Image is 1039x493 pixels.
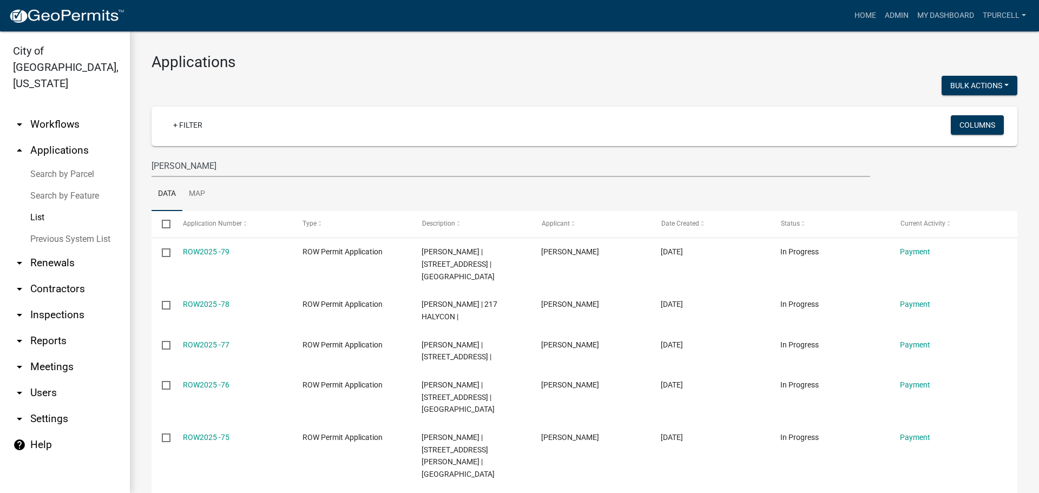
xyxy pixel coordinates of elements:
span: In Progress [780,380,819,389]
i: arrow_drop_down [13,257,26,269]
a: Tpurcell [978,5,1030,26]
span: Applicant [541,220,569,227]
span: Application Number [183,220,242,227]
a: ROW2025 -77 [183,340,229,349]
a: Admin [880,5,913,26]
span: Pat Hauersperger | 943 MONROE STREET | Street Cut [422,433,495,478]
a: Payment [900,300,930,308]
span: ROW Permit Application [303,433,383,442]
datatable-header-cell: Applicant [531,211,650,237]
span: Kyle O'Mara [541,380,599,389]
span: 07/16/2025 [661,380,683,389]
a: ROW2025 -78 [183,300,229,308]
span: ROW Permit Application [303,300,383,308]
span: In Progress [780,300,819,308]
datatable-header-cell: Application Number [172,211,292,237]
span: ROW Permit Application [303,340,383,349]
span: Pat Hauersperger | 213 HALYCON ROAD | Street Cut [422,380,495,414]
a: Payment [900,433,930,442]
span: Kyle O'Mara [541,300,599,308]
a: Data [152,177,182,212]
span: 07/16/2025 [661,340,683,349]
span: In Progress [780,433,819,442]
i: arrow_drop_down [13,412,26,425]
i: arrow_drop_down [13,282,26,295]
span: 07/16/2025 [661,247,683,256]
span: Pat Hauersperger | 217 HALYCON | [422,300,497,321]
i: arrow_drop_down [13,360,26,373]
span: Status [780,220,799,227]
i: arrow_drop_down [13,334,26,347]
a: Map [182,177,212,212]
span: Type [303,220,317,227]
i: arrow_drop_down [13,386,26,399]
span: In Progress [780,247,819,256]
span: Description [422,220,455,227]
span: Kyle O'Mara [541,247,599,256]
span: Kyle O'Mara [541,433,599,442]
span: In Progress [780,340,819,349]
a: + Filter [165,115,211,135]
a: Payment [900,380,930,389]
i: arrow_drop_down [13,118,26,131]
datatable-header-cell: Select [152,211,172,237]
a: ROW2025 -79 [183,247,229,256]
datatable-header-cell: Status [770,211,890,237]
datatable-header-cell: Type [292,211,411,237]
span: Kyle O'Mara [541,340,599,349]
button: Columns [951,115,1004,135]
input: Search for applications [152,155,870,177]
a: ROW2025 -75 [183,433,229,442]
datatable-header-cell: Current Activity [890,211,1009,237]
a: Payment [900,247,930,256]
i: arrow_drop_down [13,308,26,321]
datatable-header-cell: Date Created [650,211,770,237]
span: Date Created [661,220,699,227]
span: ROW Permit Application [303,247,383,256]
a: ROW2025 -76 [183,380,229,389]
i: arrow_drop_up [13,144,26,157]
span: Pat Hauersperger | 215 HALYCON ROAD | [422,340,491,361]
button: Bulk Actions [942,76,1017,95]
a: Payment [900,340,930,349]
span: ROW Permit Application [303,380,383,389]
datatable-header-cell: Description [411,211,531,237]
a: My Dashboard [913,5,978,26]
span: 07/16/2025 [661,300,683,308]
span: Pat Hauersperger | 219 HALYCON ROAD | Street Cut [422,247,495,281]
span: 07/16/2025 [661,433,683,442]
i: help [13,438,26,451]
a: Home [850,5,880,26]
span: Current Activity [900,220,945,227]
h3: Applications [152,53,1017,71]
